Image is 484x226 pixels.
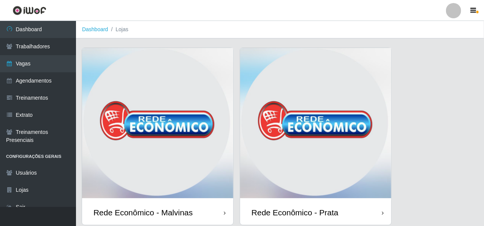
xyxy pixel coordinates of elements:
li: Lojas [108,25,128,33]
nav: breadcrumb [76,21,484,38]
img: cardImg [82,48,233,200]
a: Rede Econômico - Malvinas [82,48,233,225]
a: Rede Econômico - Prata [240,48,391,225]
img: CoreUI Logo [13,6,46,15]
div: Rede Econômico - Malvinas [93,208,193,217]
a: Dashboard [82,26,108,32]
div: Rede Econômico - Prata [251,208,338,217]
img: cardImg [240,48,391,200]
